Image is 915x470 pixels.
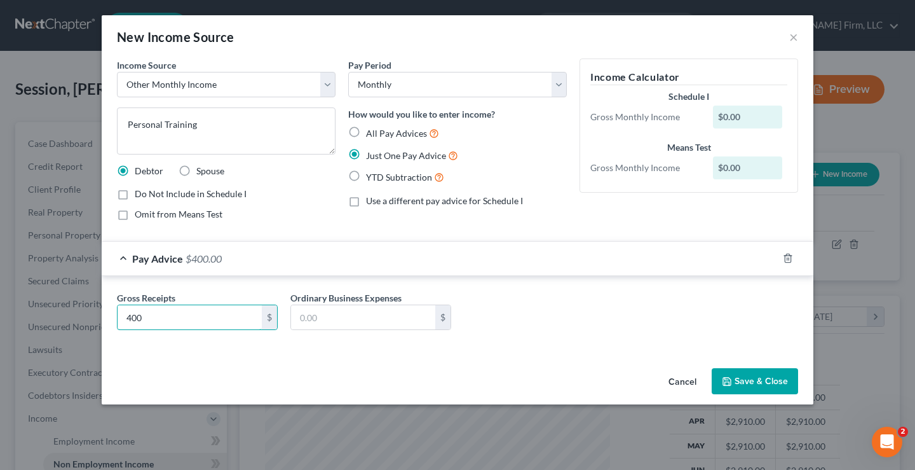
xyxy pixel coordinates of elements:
span: All Pay Advices [366,128,427,139]
span: Omit from Means Test [135,209,222,219]
iframe: Intercom live chat [872,427,902,457]
button: Save & Close [712,368,798,395]
span: Income Source [117,60,176,71]
label: Gross Receipts [117,291,175,305]
span: YTD Subtraction [366,172,432,183]
span: Use a different pay advice for Schedule I [366,195,523,206]
div: $ [262,305,277,329]
div: Gross Monthly Income [584,162,707,174]
div: $0.00 [713,156,783,179]
span: Spouse [196,165,224,176]
div: New Income Source [117,28,234,46]
div: Means Test [590,141,787,154]
div: Schedule I [590,90,787,103]
h5: Income Calculator [590,69,787,85]
span: $400.00 [186,252,222,265]
div: $ [435,305,451,329]
input: 0.00 [291,305,435,329]
div: Gross Monthly Income [584,111,707,123]
button: × [789,29,798,45]
button: Cancel [658,370,707,395]
label: Pay Period [348,59,391,72]
label: How would you like to enter income? [348,107,495,121]
span: Debtor [135,165,163,176]
input: 0.00 [118,305,262,329]
span: Just One Pay Advice [366,150,446,161]
div: $0.00 [713,106,783,128]
label: Ordinary Business Expenses [290,291,402,305]
span: Pay Advice [132,252,183,265]
span: 2 [898,427,908,437]
span: Do Not Include in Schedule I [135,188,247,199]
